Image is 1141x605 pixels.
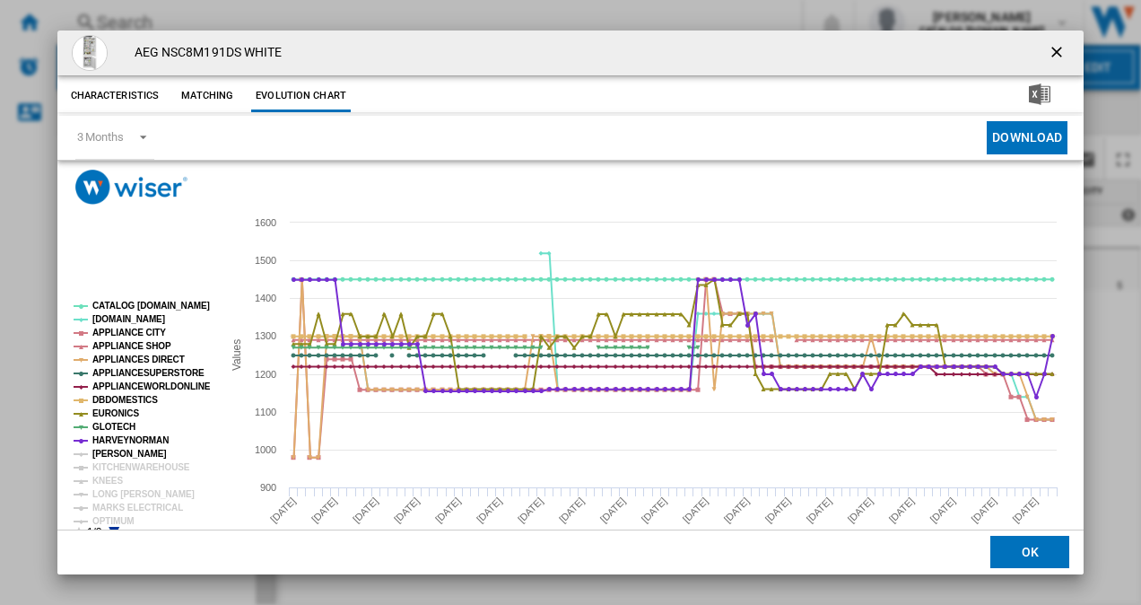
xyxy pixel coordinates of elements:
button: Matching [168,80,247,112]
tspan: [DATE] [969,495,998,525]
button: Download [987,121,1067,154]
tspan: HARVEYNORMAN [92,435,169,445]
button: Download in Excel [1000,80,1079,112]
tspan: [DATE] [639,495,668,525]
tspan: 1400 [255,293,276,303]
tspan: [DATE] [721,495,751,525]
tspan: EURONICS [92,408,139,418]
tspan: [DATE] [1010,495,1040,525]
tspan: [DATE] [680,495,710,525]
tspan: 1600 [255,217,276,228]
tspan: [DATE] [515,495,544,525]
tspan: LONG [PERSON_NAME] [92,489,195,499]
div: 3 Months [77,130,124,144]
tspan: [DATE] [845,495,875,525]
tspan: 1100 [255,407,276,417]
tspan: [DATE] [268,495,298,525]
button: Characteristics [66,80,164,112]
ng-md-icon: getI18NText('BUTTONS.CLOSE_DIALOG') [1048,43,1069,65]
tspan: KNEES [92,476,123,486]
button: getI18NText('BUTTONS.CLOSE_DIALOG') [1041,35,1076,71]
md-dialog: Product popup [57,31,1084,575]
tspan: APPLIANCE CITY [92,328,166,338]
tspan: [DATE] [928,495,957,525]
text: 1/2 [87,526,102,539]
tspan: [DATE] [351,495,380,525]
tspan: DBDOMESTICS [92,395,158,405]
h4: AEG NSC8M191DS WHITE [126,44,283,62]
tspan: GLOTECH [92,422,135,432]
tspan: 1500 [255,255,276,266]
tspan: [DATE] [886,495,916,525]
tspan: KITCHENWAREHOUSE [92,462,190,472]
tspan: [DATE] [392,495,422,525]
tspan: [PERSON_NAME] [92,449,167,459]
tspan: [DATE] [804,495,833,525]
tspan: [DATE] [556,495,586,525]
tspan: APPLIANCESUPERSTORE [92,368,205,378]
tspan: Values [231,339,243,371]
tspan: [DATE] [597,495,627,525]
img: NSC8M191DS_1_Supersize.jpg [72,35,108,71]
tspan: [DATE] [309,495,339,525]
button: Evolution chart [251,80,351,112]
tspan: APPLIANCE SHOP [92,341,171,351]
tspan: OPTIMUM [92,516,135,526]
tspan: [DOMAIN_NAME] [92,314,165,324]
tspan: 1000 [255,444,276,455]
tspan: [DATE] [762,495,792,525]
img: logo_wiser_300x94.png [75,170,187,205]
img: excel-24x24.png [1029,83,1050,105]
tspan: [DATE] [433,495,463,525]
tspan: 1300 [255,330,276,341]
tspan: APPLIANCES DIRECT [92,355,185,364]
tspan: APPLIANCEWORLDONLINE [92,381,211,391]
tspan: MARKS ELECTRICAL [92,503,183,513]
tspan: 900 [260,482,276,493]
tspan: CATALOG [DOMAIN_NAME] [92,301,210,311]
tspan: 1200 [255,369,276,380]
button: OK [990,537,1069,569]
tspan: [DATE] [474,495,503,525]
